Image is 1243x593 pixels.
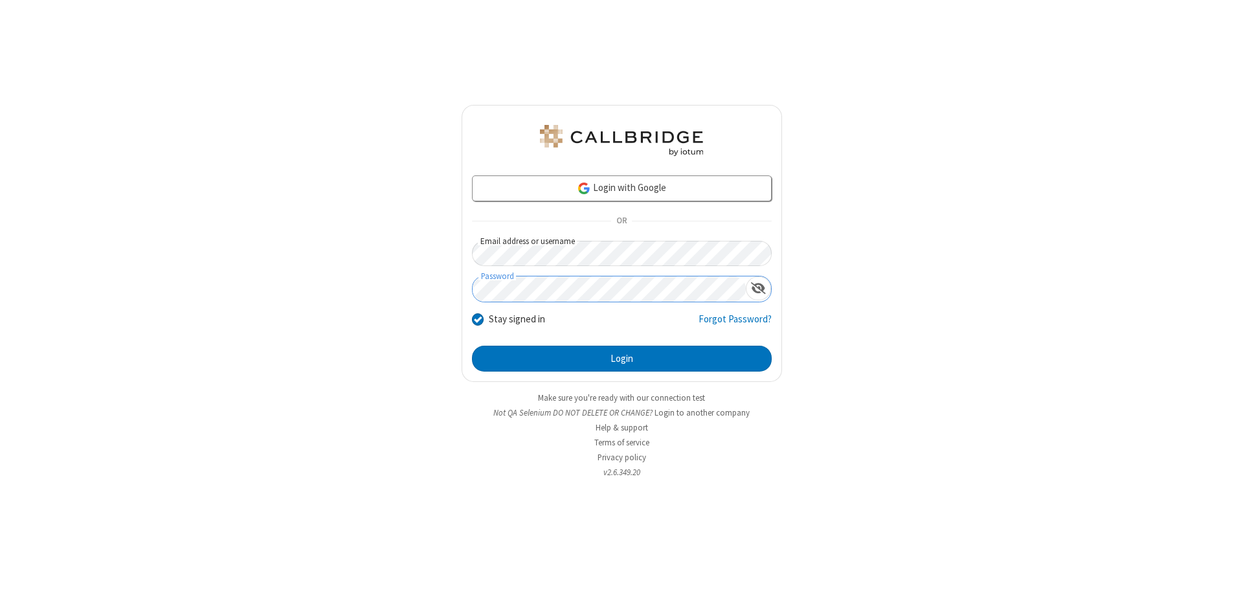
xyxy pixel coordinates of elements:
label: Stay signed in [489,312,545,327]
a: Terms of service [594,437,649,448]
div: Show password [746,276,771,300]
input: Password [473,276,746,302]
button: Login to another company [655,407,750,419]
input: Email address or username [472,241,772,266]
a: Make sure you're ready with our connection test [538,392,705,403]
a: Forgot Password? [699,312,772,337]
a: Login with Google [472,175,772,201]
img: google-icon.png [577,181,591,196]
span: OR [611,212,632,230]
a: Privacy policy [598,452,646,463]
img: QA Selenium DO NOT DELETE OR CHANGE [537,125,706,156]
a: Help & support [596,422,648,433]
button: Login [472,346,772,372]
li: v2.6.349.20 [462,466,782,478]
li: Not QA Selenium DO NOT DELETE OR CHANGE? [462,407,782,419]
